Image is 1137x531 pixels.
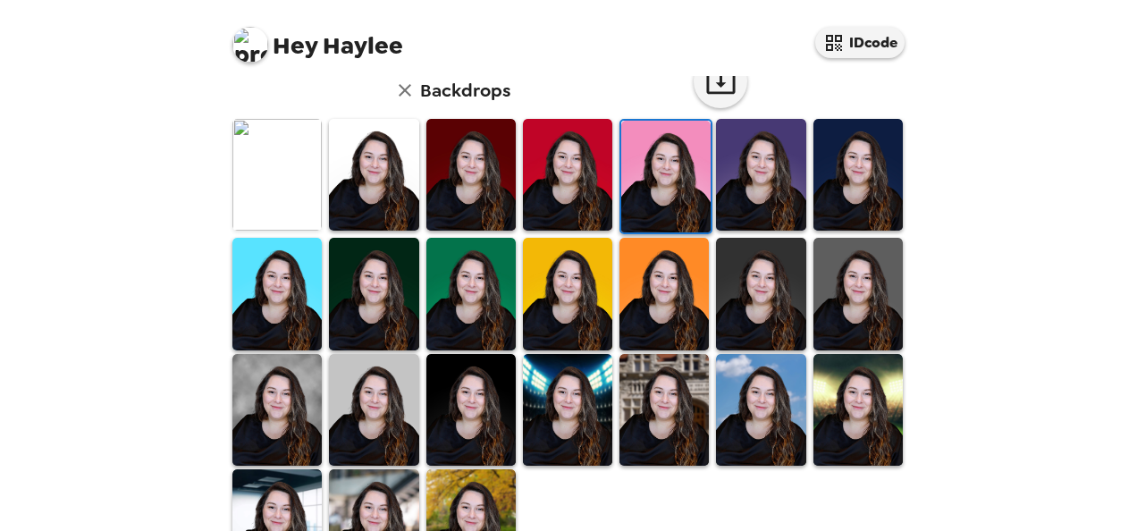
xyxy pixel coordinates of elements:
span: Haylee [232,18,403,58]
img: profile pic [232,27,268,63]
img: Original [232,119,322,231]
button: IDcode [815,27,905,58]
span: Hey [273,29,317,62]
h6: Backdrops [420,76,510,105]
